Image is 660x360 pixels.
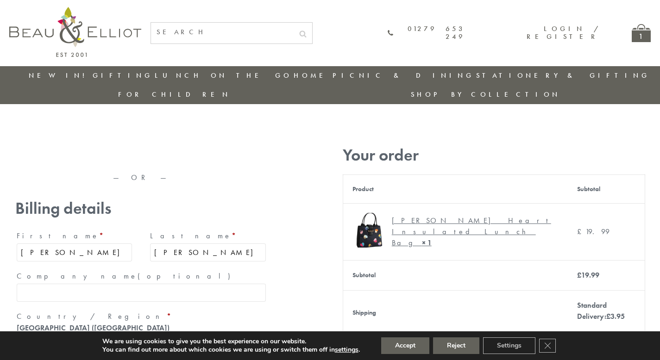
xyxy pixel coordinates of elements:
[102,346,360,354] p: You can find out more about which cookies we are using or switch them off in .
[527,24,599,41] a: Login / Register
[15,174,267,182] p: — OR —
[13,142,141,164] iframe: Secure express checkout frame
[343,290,568,335] th: Shipping
[411,90,560,99] a: Shop by collection
[392,215,552,248] div: [PERSON_NAME] Heart Insulated Lunch Bag
[138,271,236,281] span: (optional)
[568,174,645,203] th: Subtotal
[343,260,568,290] th: Subtotal
[476,71,650,80] a: Stationery & Gifting
[577,270,599,280] bdi: 19.99
[93,71,153,80] a: Gifting
[632,24,651,42] a: 1
[577,300,625,321] label: Standard Delivery:
[9,7,141,57] img: logo
[17,309,266,324] label: Country / Region
[606,311,625,321] bdi: 3.95
[483,337,535,354] button: Settings
[422,238,432,248] strong: × 1
[388,25,465,41] a: 01279 653 249
[294,71,331,80] a: Home
[118,90,231,99] a: For Children
[352,213,387,248] img: Emily Heart Insulated Lunch Bag
[577,227,610,236] bdi: 19.99
[433,337,479,354] button: Reject
[17,229,132,243] label: First name
[606,311,610,321] span: £
[155,71,292,80] a: Lunch On The Go
[102,337,360,346] p: We are using cookies to give you the best experience on our website.
[150,229,266,243] label: Last name
[29,71,91,80] a: New in!
[381,337,429,354] button: Accept
[142,142,269,164] iframe: Secure express checkout frame
[15,199,267,218] h3: Billing details
[335,346,358,354] button: settings
[343,146,645,165] h3: Your order
[17,269,266,284] label: Company name
[352,213,559,251] a: Emily Heart Insulated Lunch Bag [PERSON_NAME] Heart Insulated Lunch Bag× 1
[333,71,474,80] a: Picnic & Dining
[539,339,556,353] button: Close GDPR Cookie Banner
[577,227,585,236] span: £
[151,23,294,42] input: SEARCH
[577,270,581,280] span: £
[343,174,568,203] th: Product
[17,323,170,333] strong: [GEOGRAPHIC_DATA] ([GEOGRAPHIC_DATA])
